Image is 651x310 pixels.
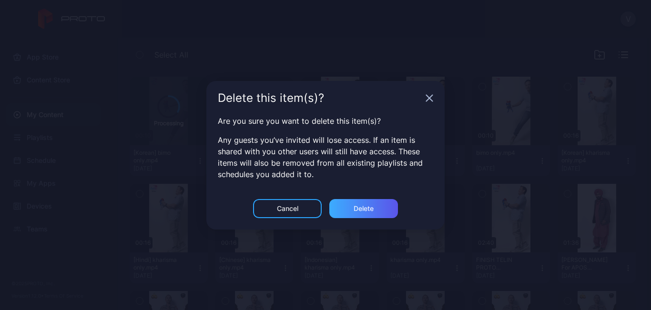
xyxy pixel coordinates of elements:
[253,199,322,218] button: Cancel
[354,205,374,212] div: Delete
[218,134,433,180] p: Any guests you’ve invited will lose access. If an item is shared with you other users will still ...
[329,199,398,218] button: Delete
[218,115,433,127] p: Are you sure you want to delete this item(s)?
[277,205,298,212] div: Cancel
[218,92,422,104] div: Delete this item(s)?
